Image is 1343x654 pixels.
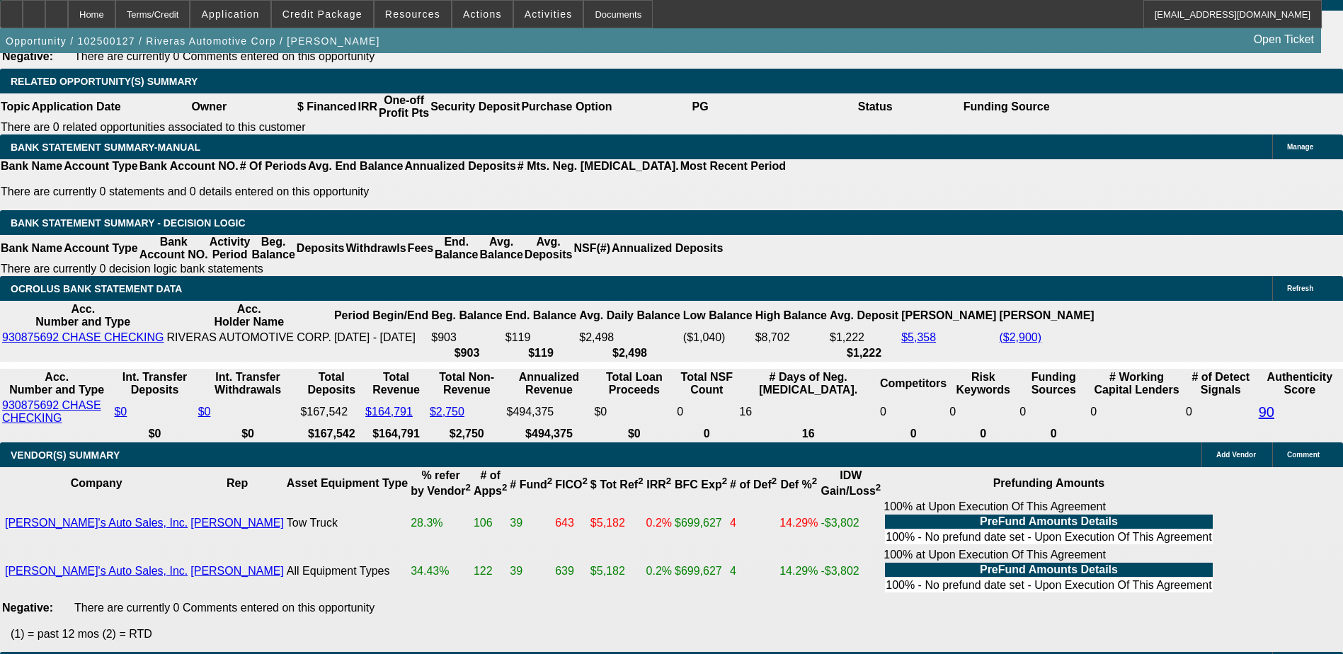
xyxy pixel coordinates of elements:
span: Activities [525,8,573,20]
td: 0.2% [646,548,673,595]
div: 100% at Upon Execution Of This Agreement [884,500,1213,546]
th: Beg. Balance [430,302,503,329]
td: ($1,040) [682,331,753,345]
th: Avg. Daily Balance [578,302,681,329]
th: Bank Account NO. [139,235,209,262]
td: $0 [593,398,675,425]
span: Opportunity / 102500127 / Riveras Automotive Corp / [PERSON_NAME] [6,35,380,47]
th: Int. Transfer Withdrawals [198,370,299,397]
sup: 2 [772,476,777,486]
span: VENDOR(S) SUMMARY [11,449,120,461]
th: Activity Period [209,235,251,262]
th: Bank Account NO. [139,159,239,173]
th: Most Recent Period [680,159,787,173]
th: Owner [122,93,297,120]
td: 0 [949,398,1017,425]
td: $5,182 [590,548,644,595]
th: # Working Capital Lenders [1090,370,1184,397]
sup: 2 [466,482,471,493]
th: Period Begin/End [333,302,429,329]
td: 39 [509,548,553,595]
th: IRR [357,93,378,120]
sup: 2 [582,476,587,486]
th: 0 [879,427,947,441]
th: Funding Source [963,93,1051,120]
a: ($2,900) [999,331,1041,343]
th: Total Revenue [365,370,428,397]
td: Tow Truck [286,500,408,546]
th: Annualized Deposits [404,159,516,173]
th: Avg. Deposits [524,235,573,262]
span: Manage [1287,143,1313,151]
th: $119 [505,346,577,360]
span: Bank Statement Summary - Decision Logic [11,217,246,229]
td: All Equipment Types [286,548,408,595]
th: Acc. Number and Type [1,302,165,329]
th: Fees [407,235,434,262]
th: Funding Sources [1019,370,1088,397]
b: Company [71,477,122,489]
b: $ Tot Ref [590,478,644,490]
a: [PERSON_NAME]'s Auto Sales, Inc. [5,565,188,577]
b: # Fund [510,478,552,490]
td: 100% - No prefund date set - Upon Execution Of This Agreement [885,578,1212,592]
b: Negative: [2,602,53,614]
td: 643 [554,500,588,546]
span: There are currently 0 Comments entered on this opportunity [74,602,375,614]
td: 4 [729,500,777,546]
th: Account Type [63,159,139,173]
b: IRR [646,478,671,490]
th: Avg. Deposit [829,302,899,329]
span: RELATED OPPORTUNITY(S) SUMMARY [11,76,198,87]
th: Beg. Balance [251,235,295,262]
th: Avg. Balance [479,235,523,262]
th: Acc. Holder Name [166,302,332,329]
th: Total Loan Proceeds [593,370,675,397]
th: 0 [949,427,1017,441]
th: Int. Transfer Deposits [113,370,195,397]
td: 639 [554,548,588,595]
td: RIVERAS AUTOMOTIVE CORP. [166,331,332,345]
b: IDW Gain/Loss [821,469,881,497]
a: 930875692 CHASE CHECKING [2,331,164,343]
th: $903 [430,346,503,360]
td: 0.2% [646,500,673,546]
td: $8,702 [755,331,828,345]
td: 16 [738,398,878,425]
td: $699,627 [674,548,728,595]
th: $0 [593,427,675,441]
b: Prefunding Amounts [993,477,1105,489]
th: Sum of the Total NSF Count and Total Overdraft Fee Count from Ocrolus [676,370,737,397]
div: $494,375 [507,406,592,418]
sup: 2 [812,476,817,486]
td: -$3,802 [820,500,881,546]
td: $903 [430,331,503,345]
th: # of Detect Signals [1185,370,1257,397]
span: OCROLUS BANK STATEMENT DATA [11,283,182,294]
td: $699,627 [674,500,728,546]
span: Application [201,8,259,20]
b: Def % [780,478,817,490]
th: 0 [676,427,737,441]
a: 90 [1259,404,1274,420]
td: 0 [676,398,737,425]
sup: 2 [876,482,881,493]
span: Add Vendor [1216,451,1256,459]
th: Low Balance [682,302,753,329]
a: [PERSON_NAME] [190,565,284,577]
th: Annualized Deposits [611,235,724,262]
button: Activities [514,1,583,28]
button: Credit Package [272,1,373,28]
span: Actions [463,8,502,20]
td: 100% - No prefund date set - Upon Execution Of This Agreement [885,530,1212,544]
a: Open Ticket [1248,28,1320,52]
th: NSF(#) [573,235,611,262]
td: 14.29% [779,500,818,546]
th: Total Deposits [299,370,363,397]
b: # of Def [730,478,777,490]
th: Account Type [63,235,139,262]
th: $167,542 [299,427,363,441]
td: -$3,802 [820,548,881,595]
td: 4 [729,548,777,595]
th: $0 [198,427,299,441]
